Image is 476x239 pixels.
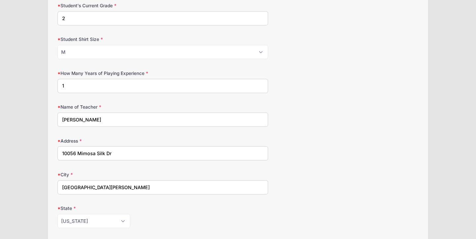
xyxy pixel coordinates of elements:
label: Name of Teacher [58,104,178,110]
label: Address [58,138,178,144]
label: How Many Years of Playing Experience [58,70,178,77]
label: Student's Current Grade [58,2,178,9]
label: Student Shirt Size [58,36,178,43]
label: City [58,171,178,178]
label: State [58,205,178,212]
